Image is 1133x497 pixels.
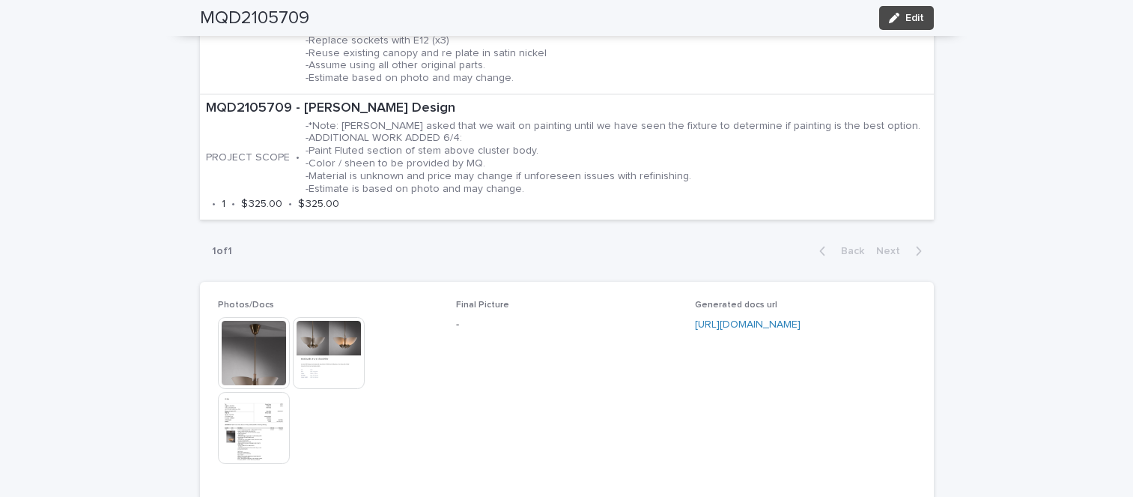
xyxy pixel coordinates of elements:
span: Generated docs url [695,301,777,310]
p: 1 of 1 [200,233,244,270]
p: $ 325.00 [298,198,339,211]
span: Back [832,246,864,256]
button: Next [870,244,934,258]
a: MQD2105709 - [PERSON_NAME] DesignPROJECT SCOPE•-*Note: [PERSON_NAME] asked that we wait on painti... [200,94,934,220]
p: • [296,151,300,164]
button: Edit [879,6,934,30]
button: Back [807,244,870,258]
p: • [288,198,292,211]
span: Final Picture [456,301,509,310]
p: 1 [222,198,225,211]
h2: MQD2105709 [200,7,309,29]
a: [URL][DOMAIN_NAME] [695,319,801,330]
p: - [456,317,677,333]
p: • [231,198,235,211]
span: Next [876,246,909,256]
p: • [212,198,216,211]
p: $ 325.00 [241,198,282,211]
p: -*Note: [PERSON_NAME] asked that we wait on painting until we have seen the fixture to determine ... [306,120,923,196]
p: MQD2105709 - [PERSON_NAME] Design [206,100,928,117]
span: Photos/Docs [218,301,274,310]
span: Edit [905,13,924,23]
p: PROJECT SCOPE [206,151,290,164]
